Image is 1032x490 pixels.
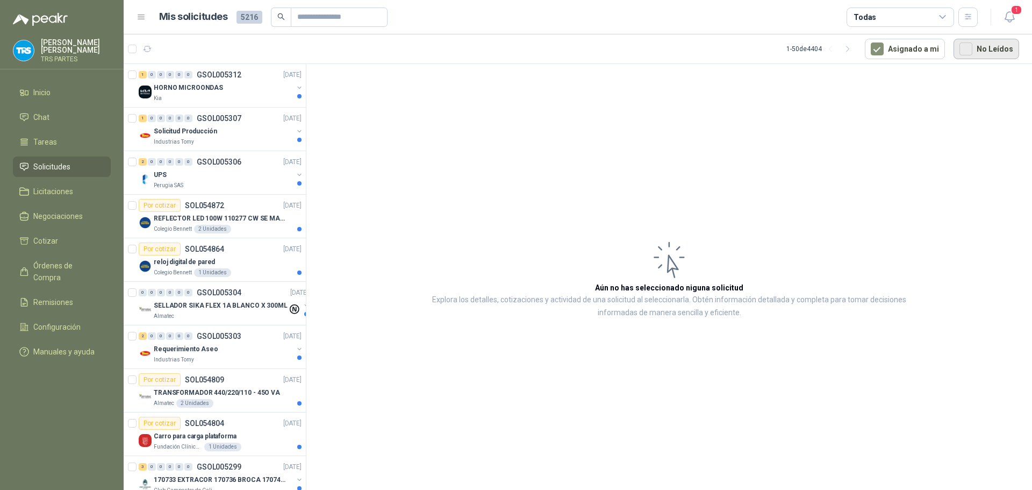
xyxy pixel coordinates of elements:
[166,289,174,296] div: 0
[166,115,174,122] div: 0
[175,332,183,340] div: 0
[184,463,192,471] div: 0
[139,158,147,166] div: 2
[157,463,165,471] div: 0
[13,317,111,337] a: Configuración
[13,342,111,362] a: Manuales y ayuda
[185,376,224,384] p: SOL054809
[414,294,924,319] p: Explora los detalles, cotizaciones y actividad de una solicitud al seleccionarla. Obtén informaci...
[33,136,57,148] span: Tareas
[139,71,147,79] div: 1
[154,94,162,103] p: Kia
[194,268,231,277] div: 1 Unidades
[283,157,302,167] p: [DATE]
[139,260,152,273] img: Company Logo
[166,332,174,340] div: 0
[197,115,241,122] p: GSOL005307
[154,431,236,442] p: Carro para carga plataforma
[283,418,302,429] p: [DATE]
[194,225,231,233] div: 2 Unidades
[139,115,147,122] div: 1
[283,113,302,124] p: [DATE]
[139,243,181,255] div: Por cotizar
[13,255,111,288] a: Órdenes de Compra
[148,463,156,471] div: 0
[283,462,302,472] p: [DATE]
[197,158,241,166] p: GSOL005306
[139,289,147,296] div: 0
[33,161,70,173] span: Solicitudes
[197,463,241,471] p: GSOL005299
[139,303,152,316] img: Company Logo
[154,312,174,321] p: Almatec
[33,87,51,98] span: Inicio
[33,186,73,197] span: Licitaciones
[33,210,83,222] span: Negociaciones
[139,129,152,142] img: Company Logo
[157,115,165,122] div: 0
[41,56,111,62] p: TRS PARTES
[13,107,111,127] a: Chat
[154,388,280,398] p: TRANSFORMADOR 440/220/110 - 45O VA
[124,369,306,413] a: Por cotizarSOL054809[DATE] Company LogoTRANSFORMADOR 440/220/110 - 45O VAAlmatec2 Unidades
[13,157,111,177] a: Solicitudes
[33,346,95,358] span: Manuales y ayuda
[184,71,192,79] div: 0
[148,332,156,340] div: 0
[175,158,183,166] div: 0
[290,288,309,298] p: [DATE]
[154,268,192,277] p: Colegio Bennett
[41,39,111,54] p: [PERSON_NAME] [PERSON_NAME]
[13,13,68,26] img: Logo peakr
[13,206,111,226] a: Negociaciones
[283,201,302,211] p: [DATE]
[139,390,152,403] img: Company Logo
[283,375,302,385] p: [DATE]
[148,158,156,166] div: 0
[159,9,228,25] h1: Mis solicitudes
[33,235,58,247] span: Cotizar
[13,231,111,251] a: Cotizar
[157,71,165,79] div: 0
[184,289,192,296] div: 0
[139,112,304,146] a: 1 0 0 0 0 0 GSOL005307[DATE] Company LogoSolicitud ProducciónIndustrias Tomy
[154,170,167,180] p: UPS
[13,82,111,103] a: Inicio
[157,289,165,296] div: 0
[175,289,183,296] div: 0
[954,39,1019,59] button: No Leídos
[236,11,262,24] span: 5216
[154,257,215,267] p: reloj digital de pared
[33,296,73,308] span: Remisiones
[13,292,111,313] a: Remisiones
[204,443,241,451] div: 1 Unidades
[595,282,743,294] h3: Aún no has seleccionado niguna solicitud
[139,216,152,229] img: Company Logo
[283,331,302,342] p: [DATE]
[283,70,302,80] p: [DATE]
[157,158,165,166] div: 0
[854,11,876,23] div: Todas
[154,83,223,93] p: HORNO MICROONDAS
[33,111,49,123] span: Chat
[154,356,194,364] p: Industrias Tomy
[139,330,304,364] a: 2 0 0 0 0 0 GSOL005303[DATE] Company LogoRequerimiento AseoIndustrias Tomy
[139,332,147,340] div: 2
[139,86,152,98] img: Company Logo
[154,214,288,224] p: REFLECTOR LED 100W 110277 CW SE MARCA: PILA BY PHILIPS
[139,434,152,447] img: Company Logo
[197,332,241,340] p: GSOL005303
[139,417,181,430] div: Por cotizar
[139,463,147,471] div: 3
[139,347,152,360] img: Company Logo
[865,39,945,59] button: Asignado a mi
[139,68,304,103] a: 1 0 0 0 0 0 GSOL005312[DATE] Company LogoHORNO MICROONDASKia
[124,195,306,238] a: Por cotizarSOL054872[DATE] Company LogoREFLECTOR LED 100W 110277 CW SE MARCA: PILA BY PHILIPSCole...
[33,321,81,333] span: Configuración
[148,71,156,79] div: 0
[154,138,194,146] p: Industrias Tomy
[154,475,288,485] p: 170733 EXTRACOR 170736 BROCA 170743 PORTACAND
[139,286,311,321] a: 0 0 0 0 0 0 GSOL005304[DATE] Company LogoSELLADOR SIKA FLEX 1A BLANCO X 300MLAlmatec
[139,173,152,186] img: Company Logo
[166,463,174,471] div: 0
